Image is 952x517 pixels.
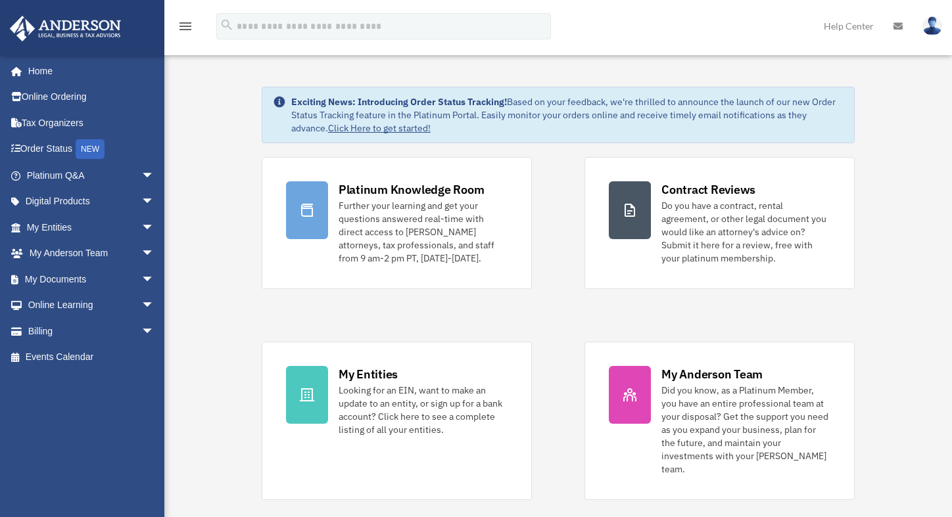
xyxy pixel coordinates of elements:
div: Do you have a contract, rental agreement, or other legal document you would like an attorney's ad... [661,199,830,265]
div: Did you know, as a Platinum Member, you have an entire professional team at your disposal? Get th... [661,384,830,476]
a: My Entities Looking for an EIN, want to make an update to an entity, or sign up for a bank accoun... [262,342,532,500]
a: Tax Organizers [9,110,174,136]
span: arrow_drop_down [141,292,168,319]
div: Further your learning and get your questions answered real-time with direct access to [PERSON_NAM... [339,199,508,265]
i: menu [178,18,193,34]
span: arrow_drop_down [141,189,168,215]
a: Billingarrow_drop_down [9,318,174,344]
a: Click Here to get started! [328,122,431,134]
a: Online Learningarrow_drop_down [9,292,174,319]
img: User Pic [922,16,942,35]
span: arrow_drop_down [141,240,168,267]
a: Platinum Knowledge Room Further your learning and get your questions answered real-time with dire... [262,157,532,289]
a: My Entitiesarrow_drop_down [9,214,174,240]
a: Digital Productsarrow_drop_down [9,189,174,215]
span: arrow_drop_down [141,214,168,241]
div: My Anderson Team [661,366,763,382]
i: search [220,18,234,32]
a: menu [178,23,193,34]
a: My Anderson Team Did you know, as a Platinum Member, you have an entire professional team at your... [584,342,855,500]
div: Platinum Knowledge Room [339,181,485,198]
a: My Documentsarrow_drop_down [9,266,174,292]
span: arrow_drop_down [141,162,168,189]
a: Order StatusNEW [9,136,174,163]
div: Contract Reviews [661,181,755,198]
div: Based on your feedback, we're thrilled to announce the launch of our new Order Status Tracking fe... [291,95,844,135]
a: Online Ordering [9,84,174,110]
div: NEW [76,139,105,159]
a: Home [9,58,168,84]
div: Looking for an EIN, want to make an update to an entity, or sign up for a bank account? Click her... [339,384,508,436]
a: My Anderson Teamarrow_drop_down [9,240,174,267]
a: Contract Reviews Do you have a contract, rental agreement, or other legal document you would like... [584,157,855,289]
div: My Entities [339,366,398,382]
span: arrow_drop_down [141,266,168,293]
a: Platinum Q&Aarrow_drop_down [9,162,174,189]
span: arrow_drop_down [141,318,168,345]
strong: Exciting News: Introducing Order Status Tracking! [291,96,507,108]
img: Anderson Advisors Platinum Portal [6,16,125,41]
a: Events Calendar [9,344,174,371]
